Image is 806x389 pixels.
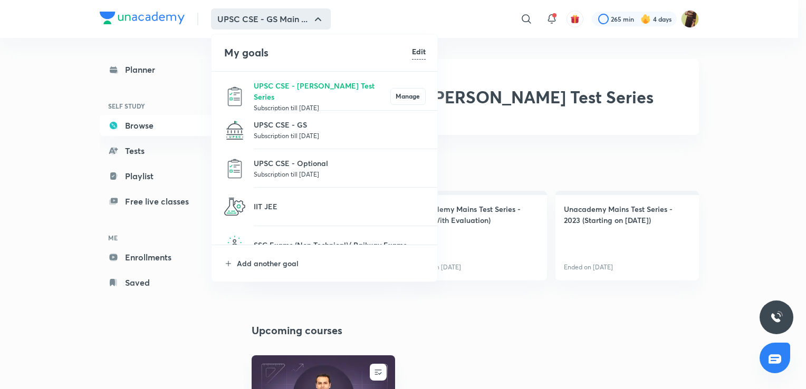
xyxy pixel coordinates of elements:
p: UPSC CSE - Optional [254,158,426,169]
p: Subscription till [DATE] [254,130,426,141]
p: Subscription till [DATE] [254,102,390,113]
p: SSC Exams (Non Technical)/ Railway Exams [254,239,426,250]
img: UPSC CSE - GS Mains Test Series [224,86,245,107]
img: SSC Exams (Non Technical)/ Railway Exams [224,235,245,256]
p: Subscription till [DATE] [254,169,426,179]
img: UPSC CSE - Optional [224,158,245,179]
h4: My goals [224,45,412,61]
p: IIT JEE [254,201,426,212]
button: Manage [390,88,426,105]
p: UPSC CSE - [PERSON_NAME] Test Series [254,80,390,102]
p: Add another goal [237,258,426,269]
img: UPSC CSE - GS [224,120,245,141]
img: IIT JEE [224,196,245,217]
h6: Edit [412,46,426,57]
p: UPSC CSE - GS [254,119,426,130]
